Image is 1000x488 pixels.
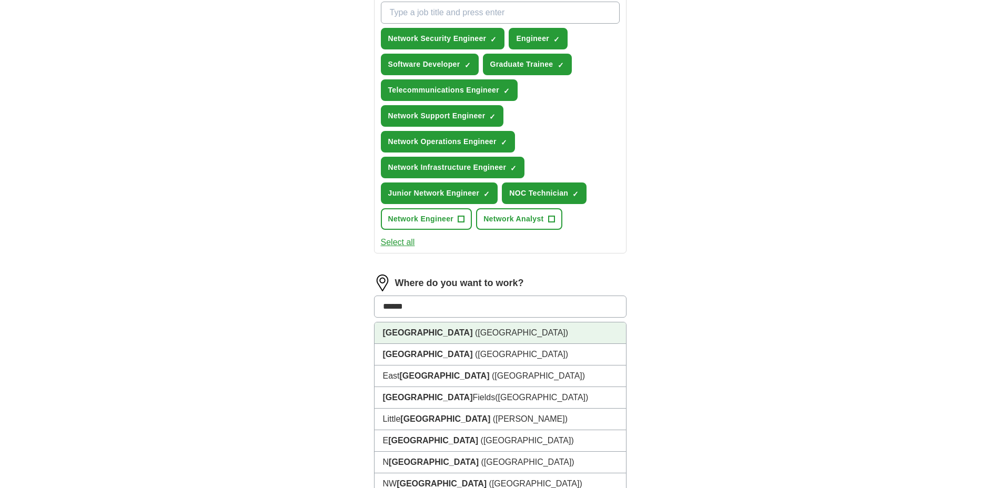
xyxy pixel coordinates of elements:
[475,328,568,337] span: ([GEOGRAPHIC_DATA])
[503,87,510,95] span: ✓
[495,393,588,402] span: ([GEOGRAPHIC_DATA])
[381,157,525,178] button: Network Infrastructure Engineer✓
[489,113,496,121] span: ✓
[476,208,562,230] button: Network Analyst
[383,328,473,337] strong: [GEOGRAPHIC_DATA]
[464,61,471,69] span: ✓
[381,79,518,101] button: Telecommunications Engineer✓
[572,190,579,198] span: ✓
[381,54,479,75] button: Software Developer✓
[483,190,490,198] span: ✓
[490,59,553,70] span: Graduate Trainee
[490,35,497,44] span: ✓
[389,457,479,466] strong: [GEOGRAPHIC_DATA]
[375,387,626,409] li: Fields
[375,409,626,430] li: Little
[492,371,585,380] span: ([GEOGRAPHIC_DATA])
[493,414,568,423] span: ([PERSON_NAME])
[489,479,582,488] span: ([GEOGRAPHIC_DATA])
[375,430,626,452] li: E
[388,136,497,147] span: Network Operations Engineer
[481,436,574,445] span: ([GEOGRAPHIC_DATA])
[381,28,505,49] button: Network Security Engineer✓
[483,213,543,225] span: Network Analyst
[483,54,572,75] button: Graduate Trainee✓
[388,188,480,199] span: Junior Network Engineer
[501,138,507,147] span: ✓
[381,182,498,204] button: Junior Network Engineer✓
[388,85,499,96] span: Telecommunications Engineer
[395,276,524,290] label: Where do you want to work?
[383,350,473,359] strong: [GEOGRAPHIC_DATA]
[375,452,626,473] li: N
[397,479,487,488] strong: [GEOGRAPHIC_DATA]
[388,33,487,44] span: Network Security Engineer
[502,182,587,204] button: NOC Technician✓
[558,61,564,69] span: ✓
[375,365,626,387] li: East
[374,274,391,291] img: location.png
[381,105,504,127] button: Network Support Engineer✓
[400,371,490,380] strong: [GEOGRAPHIC_DATA]
[481,457,574,466] span: ([GEOGRAPHIC_DATA])
[381,131,515,152] button: Network Operations Engineer✓
[388,110,486,121] span: Network Support Engineer
[383,393,473,402] strong: [GEOGRAPHIC_DATA]
[509,188,568,199] span: NOC Technician
[388,436,478,445] strong: [GEOGRAPHIC_DATA]
[388,213,454,225] span: Network Engineer
[516,33,549,44] span: Engineer
[553,35,560,44] span: ✓
[381,236,415,249] button: Select all
[509,28,568,49] button: Engineer✓
[400,414,490,423] strong: [GEOGRAPHIC_DATA]
[381,2,620,24] input: Type a job title and press enter
[388,59,460,70] span: Software Developer
[510,164,517,172] span: ✓
[475,350,568,359] span: ([GEOGRAPHIC_DATA])
[381,208,472,230] button: Network Engineer
[388,162,507,173] span: Network Infrastructure Engineer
